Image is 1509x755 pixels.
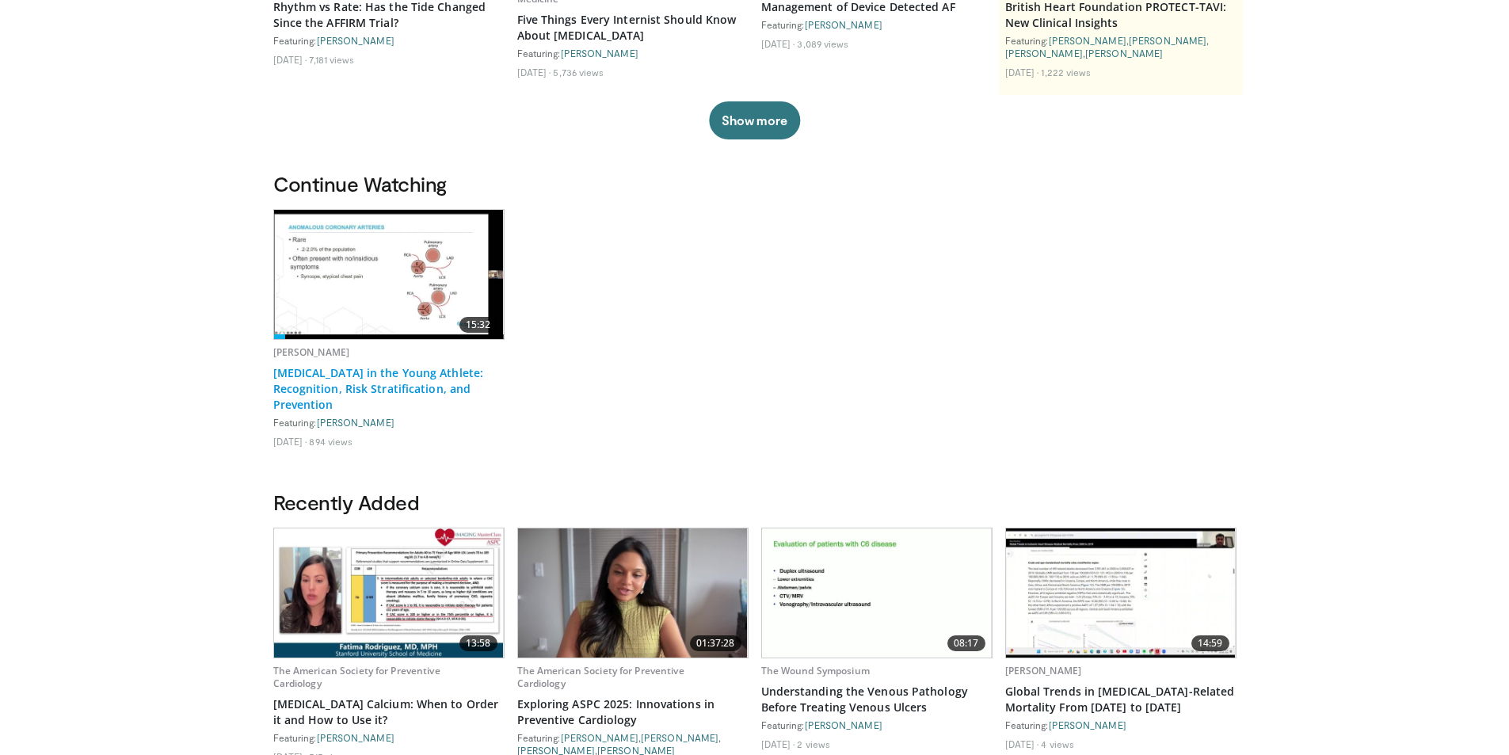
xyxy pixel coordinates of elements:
[553,66,604,78] li: 5,736 views
[274,210,504,339] a: 15:32
[805,19,882,30] a: [PERSON_NAME]
[517,66,551,78] li: [DATE]
[274,210,504,339] img: 89bc89b7-0ed5-4a75-96e5-8fa95c321824.620x360_q85_upscale.jpg
[1129,35,1206,46] a: [PERSON_NAME]
[709,101,800,139] button: Show more
[273,664,440,690] a: The American Society for Preventive Cardiology
[1005,664,1082,677] a: [PERSON_NAME]
[797,37,848,50] li: 3,089 views
[317,732,394,743] a: [PERSON_NAME]
[761,37,795,50] li: [DATE]
[1005,719,1237,731] div: Featuring:
[762,528,992,658] a: 08:17
[1006,528,1236,658] a: 14:59
[517,47,749,59] div: Featuring:
[309,53,354,66] li: 7,181 views
[761,738,795,750] li: [DATE]
[518,528,748,658] a: 01:37:28
[273,365,505,413] a: [MEDICAL_DATA] in the Young Athlete: Recognition, Risk Stratification, and Prevention
[273,34,505,47] div: Featuring:
[273,171,1237,196] h3: Continue Watching
[517,12,749,44] a: Five Things Every Internist Should Know About [MEDICAL_DATA]
[797,738,830,750] li: 2 views
[1041,738,1074,750] li: 4 views
[317,35,394,46] a: [PERSON_NAME]
[274,528,504,658] a: 13:58
[561,48,638,59] a: [PERSON_NAME]
[761,664,870,677] a: The Wound Symposium
[273,490,1237,515] h3: Recently Added
[273,416,505,429] div: Featuring:
[761,719,993,731] div: Featuring:
[273,53,307,66] li: [DATE]
[1049,719,1126,730] a: [PERSON_NAME]
[690,635,741,651] span: 01:37:28
[273,696,505,728] a: [MEDICAL_DATA] Calcium: When to Order it and How to Use it?
[761,18,993,31] div: Featuring:
[1005,684,1237,715] a: Global Trends in [MEDICAL_DATA]-Related Mortality From [DATE] to [DATE]
[1049,35,1126,46] a: [PERSON_NAME]
[459,317,497,333] span: 15:32
[517,664,684,690] a: The American Society for Preventive Cardiology
[517,696,749,728] a: Exploring ASPC 2025: Innovations in Preventive Cardiology
[1005,48,1083,59] a: [PERSON_NAME]
[761,684,993,715] a: Understanding the Venous Pathology Before Treating Venous Ulcers
[1005,738,1039,750] li: [DATE]
[1005,34,1237,59] div: Featuring: , , ,
[273,435,307,448] li: [DATE]
[805,719,882,730] a: [PERSON_NAME]
[518,528,748,658] img: 65187a12-683a-4670-aab9-1947a8c5148c.620x360_q85_upscale.jpg
[1041,66,1091,78] li: 1,222 views
[1191,635,1229,651] span: 14:59
[1006,528,1236,658] img: 1c6a4e90-4a61-41a6-b0c0-5b9170d54451.620x360_q85_upscale.jpg
[317,417,394,428] a: [PERSON_NAME]
[274,528,504,658] img: 2bd39402-6386-41d4-8284-c73209d66970.620x360_q85_upscale.jpg
[641,732,718,743] a: [PERSON_NAME]
[947,635,985,651] span: 08:17
[459,635,497,651] span: 13:58
[1005,66,1039,78] li: [DATE]
[1085,48,1163,59] a: [PERSON_NAME]
[561,732,638,743] a: [PERSON_NAME]
[273,345,350,359] a: [PERSON_NAME]
[273,731,505,744] div: Featuring:
[309,435,352,448] li: 894 views
[762,528,992,658] img: 97ba5849-e62a-4f19-9ffe-63c221b2d685.620x360_q85_upscale.jpg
